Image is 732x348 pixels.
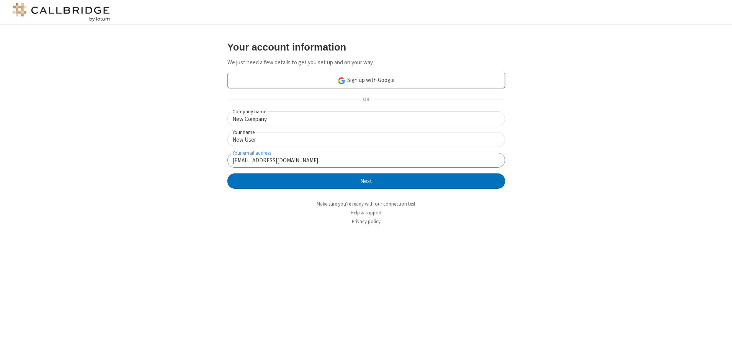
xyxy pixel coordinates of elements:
[227,173,505,189] button: Next
[352,218,381,225] a: Privacy policy
[337,77,346,85] img: google-icon.png
[227,153,505,168] input: Your email address
[360,95,372,105] span: OR
[227,132,505,147] input: Your name
[351,209,382,216] a: Help & support
[227,42,505,52] h3: Your account information
[11,3,111,21] img: logo@2x.png
[227,73,505,88] a: Sign up with Google
[227,58,505,67] p: We just need a few details to get you set up and on your way.
[317,201,415,207] a: Make sure you're ready with our connection test
[227,111,505,126] input: Company name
